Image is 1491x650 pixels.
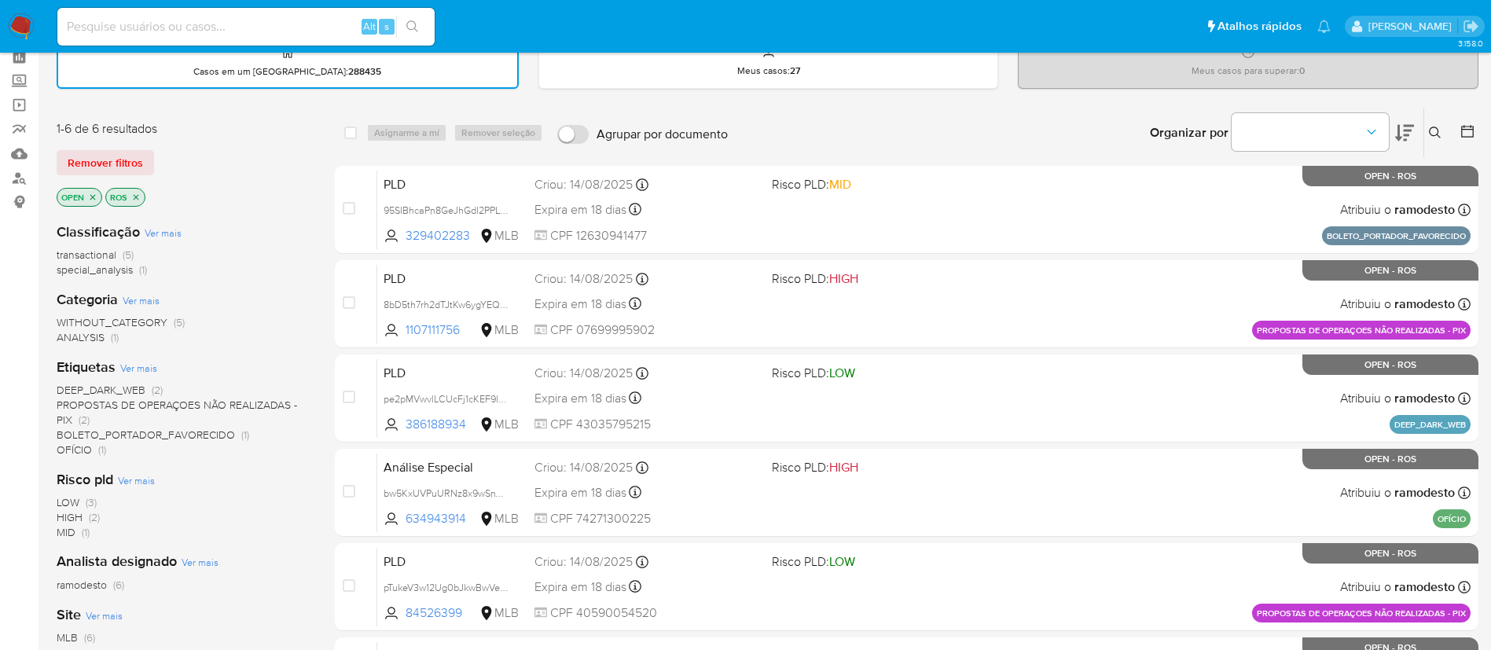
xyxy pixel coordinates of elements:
button: search-icon [396,16,428,38]
span: s [384,19,389,34]
span: Atalhos rápidos [1217,18,1302,35]
span: 3.158.0 [1458,37,1483,50]
span: Alt [363,19,376,34]
p: vinicius.santiago@mercadolivre.com [1368,19,1457,34]
a: Sair [1463,18,1479,35]
input: Pesquise usuários ou casos... [57,17,435,37]
a: Notificações [1317,20,1331,33]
